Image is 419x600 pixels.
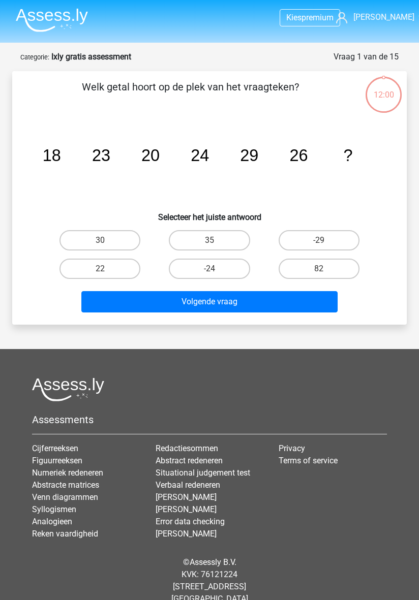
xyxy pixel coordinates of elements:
a: Assessly B.V. [190,557,236,567]
img: Assessly logo [32,377,104,401]
a: Privacy [279,444,305,453]
a: [PERSON_NAME] [336,11,411,23]
a: Reken vaardigheid [32,529,98,539]
label: 30 [59,230,140,250]
span: Kies [286,13,302,22]
label: -24 [169,259,250,279]
div: 12:00 [365,76,403,101]
a: Abstract redeneren [156,456,223,465]
button: Volgende vraag [81,291,338,312]
tspan: 24 [191,146,209,165]
tspan: 20 [141,146,160,165]
strong: Ixly gratis assessment [51,52,131,61]
a: Analogieen [32,517,72,526]
p: Welk getal hoort op de plek van het vraagteken? [28,79,352,110]
a: Kiespremium [280,11,340,24]
label: 82 [279,259,360,279]
tspan: 29 [240,146,258,165]
div: Vraag 1 van de 15 [334,51,399,63]
a: Abstracte matrices [32,480,99,490]
a: [PERSON_NAME] [156,529,217,539]
tspan: 26 [289,146,308,165]
label: 22 [59,259,140,279]
h6: Selecteer het juiste antwoord [28,204,391,222]
label: -29 [279,230,360,250]
a: Situational judgement test [156,468,250,478]
a: Numeriek redeneren [32,468,103,478]
a: Syllogismen [32,504,76,514]
a: Redactiesommen [156,444,218,453]
a: [PERSON_NAME] [PERSON_NAME] [156,492,217,514]
tspan: 23 [92,146,110,165]
a: Cijferreeksen [32,444,78,453]
span: premium [302,13,334,22]
a: Figuurreeksen [32,456,82,465]
a: Terms of service [279,456,338,465]
h5: Assessments [32,414,387,426]
tspan: 18 [43,146,61,165]
img: Assessly [16,8,88,32]
tspan: ? [344,146,353,165]
a: Error data checking [156,517,225,526]
a: Verbaal redeneren [156,480,220,490]
span: [PERSON_NAME] [353,12,414,22]
label: 35 [169,230,250,250]
small: Categorie: [20,53,49,61]
a: Venn diagrammen [32,492,98,502]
